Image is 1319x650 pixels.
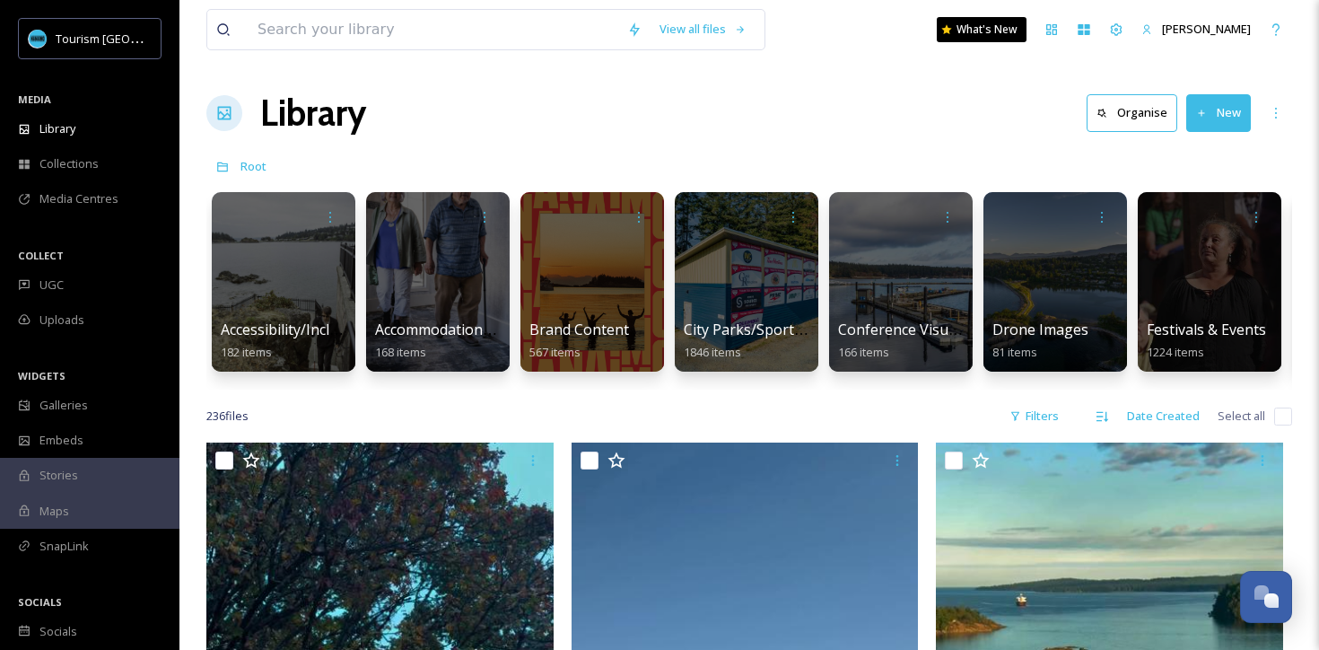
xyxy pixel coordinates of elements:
span: WIDGETS [18,369,66,382]
input: Search your library [249,10,618,49]
span: Galleries [39,397,88,414]
a: Drone Images81 items [992,321,1088,360]
span: Stories [39,467,78,484]
a: What's New [937,17,1026,42]
span: Embeds [39,432,83,449]
a: Accommodations by Biz168 items [375,321,534,360]
span: Festivals & Events [1147,320,1266,339]
span: SOCIALS [18,595,62,609]
div: Date Created [1118,399,1209,434]
span: Library [39,120,75,137]
div: Filters [1000,399,1068,434]
span: COLLECT [18,249,64,262]
span: Socials [39,623,77,640]
a: Accessibility/Inclusivity182 items [221,321,372,360]
a: Festivals & Events1224 items [1147,321,1266,360]
span: MEDIA [18,92,51,106]
span: Media Centres [39,190,118,207]
a: Conference Visuals166 items [838,321,967,360]
span: 1224 items [1147,344,1204,360]
span: 236 file s [206,408,249,425]
span: Maps [39,503,69,520]
span: [PERSON_NAME] [1162,21,1251,37]
button: Organise [1087,94,1177,131]
a: Root [240,155,266,177]
a: City Parks/Sport Images1846 items [684,321,847,360]
img: tourism_nanaimo_logo.jpeg [29,30,47,48]
span: Select all [1218,408,1265,425]
span: Collections [39,155,99,172]
span: Tourism [GEOGRAPHIC_DATA] [56,30,216,47]
span: 81 items [992,344,1037,360]
a: Library [260,86,366,140]
span: 567 items [529,344,581,360]
a: View all files [651,12,756,47]
a: Brand Content567 items [529,321,629,360]
span: Accommodations by Biz [375,320,534,339]
span: SnapLink [39,538,89,555]
span: 168 items [375,344,426,360]
button: Open Chat [1240,571,1292,623]
span: 1846 items [684,344,741,360]
span: Conference Visuals [838,320,967,339]
span: 166 items [838,344,889,360]
button: New [1186,94,1251,131]
span: City Parks/Sport Images [684,320,847,339]
span: Accessibility/Inclusivity [221,320,372,339]
a: [PERSON_NAME] [1132,12,1260,47]
span: Uploads [39,312,84,329]
span: Drone Images [992,320,1088,339]
span: Brand Content [529,320,629,339]
span: 182 items [221,344,272,360]
span: UGC [39,277,64,294]
span: Root [240,158,266,174]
